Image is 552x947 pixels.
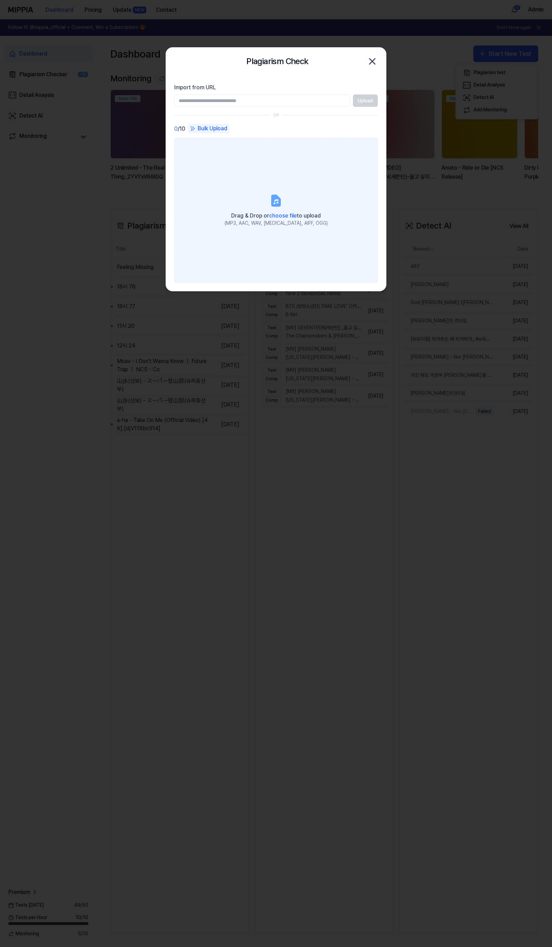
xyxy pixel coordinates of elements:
[188,124,229,134] button: Bulk Upload
[225,220,328,227] div: (MP3, AAC, WAV, [MEDICAL_DATA], AIFF, OGG)
[174,124,185,134] div: / 10
[188,124,229,133] div: Bulk Upload
[269,212,297,219] span: choose file
[246,55,308,68] h2: Plagiarism Check
[273,112,279,118] div: OR
[174,125,178,133] span: 0
[174,83,378,92] label: Import from URL
[231,212,321,219] span: Drag & Drop or to upload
